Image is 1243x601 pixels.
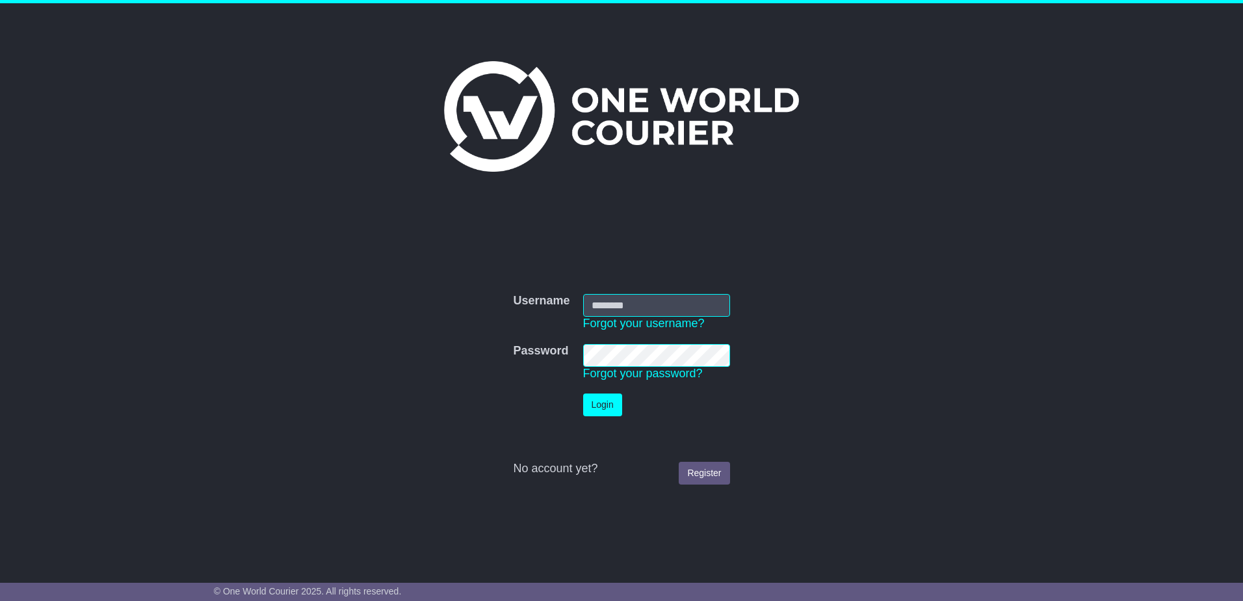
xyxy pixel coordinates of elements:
a: Register [679,462,729,485]
a: Forgot your password? [583,367,703,380]
button: Login [583,394,622,416]
span: © One World Courier 2025. All rights reserved. [214,586,402,596]
label: Username [513,294,569,308]
div: No account yet? [513,462,729,476]
a: Forgot your username? [583,317,705,330]
label: Password [513,344,568,358]
img: One World [444,61,799,172]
